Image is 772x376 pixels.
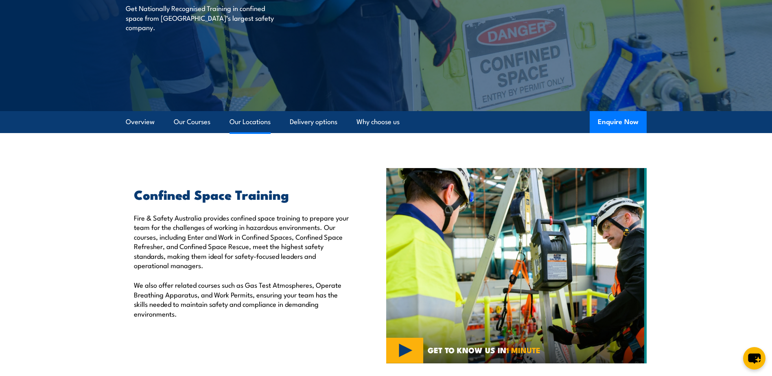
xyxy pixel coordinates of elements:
[126,3,274,32] p: Get Nationally Recognised Training in confined space from [GEOGRAPHIC_DATA]’s largest safety comp...
[743,347,765,369] button: chat-button
[428,346,540,354] span: GET TO KNOW US IN
[290,111,337,133] a: Delivery options
[134,280,349,318] p: We also offer related courses such as Gas Test Atmospheres, Operate Breathing Apparatus, and Work...
[590,111,647,133] button: Enquire Now
[386,168,647,363] img: Confined Space Courses Australia
[134,213,349,270] p: Fire & Safety Australia provides confined space training to prepare your team for the challenges ...
[230,111,271,133] a: Our Locations
[174,111,210,133] a: Our Courses
[356,111,400,133] a: Why choose us
[506,344,540,356] strong: 1 MINUTE
[134,188,349,200] h2: Confined Space Training
[126,111,155,133] a: Overview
